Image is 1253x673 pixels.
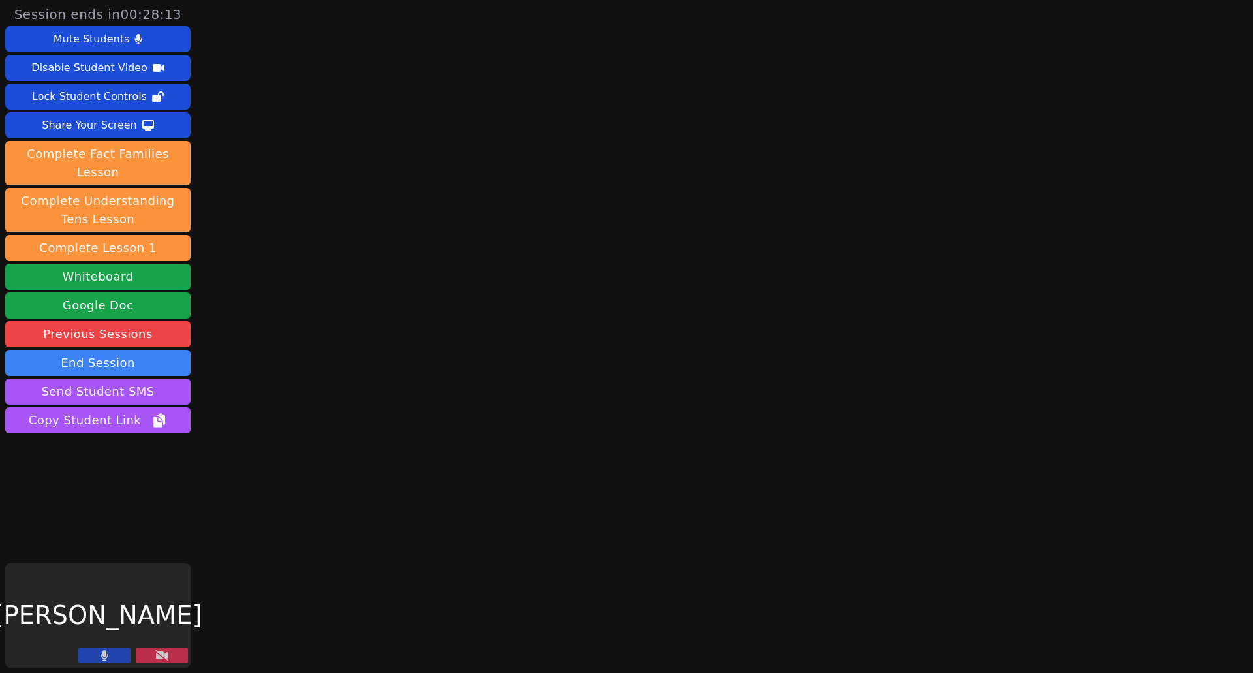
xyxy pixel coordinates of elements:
[5,321,191,347] a: Previous Sessions
[5,112,191,138] button: Share Your Screen
[32,86,147,107] div: Lock Student Controls
[42,115,137,136] div: Share Your Screen
[14,5,182,23] span: Session ends in
[5,84,191,110] button: Lock Student Controls
[5,188,191,232] button: Complete Understanding Tens Lesson
[5,235,191,261] button: Complete Lesson 1
[5,141,191,185] button: Complete Fact Families Lesson
[5,264,191,290] button: Whiteboard
[5,350,191,376] button: End Session
[5,26,191,52] button: Mute Students
[54,29,129,50] div: Mute Students
[5,55,191,81] button: Disable Student Video
[31,57,147,78] div: Disable Student Video
[121,7,182,22] time: 00:28:13
[29,411,167,430] span: Copy Student Link
[5,563,191,668] div: [PERSON_NAME]
[5,292,191,319] a: Google Doc
[5,407,191,433] button: Copy Student Link
[5,379,191,405] button: Send Student SMS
